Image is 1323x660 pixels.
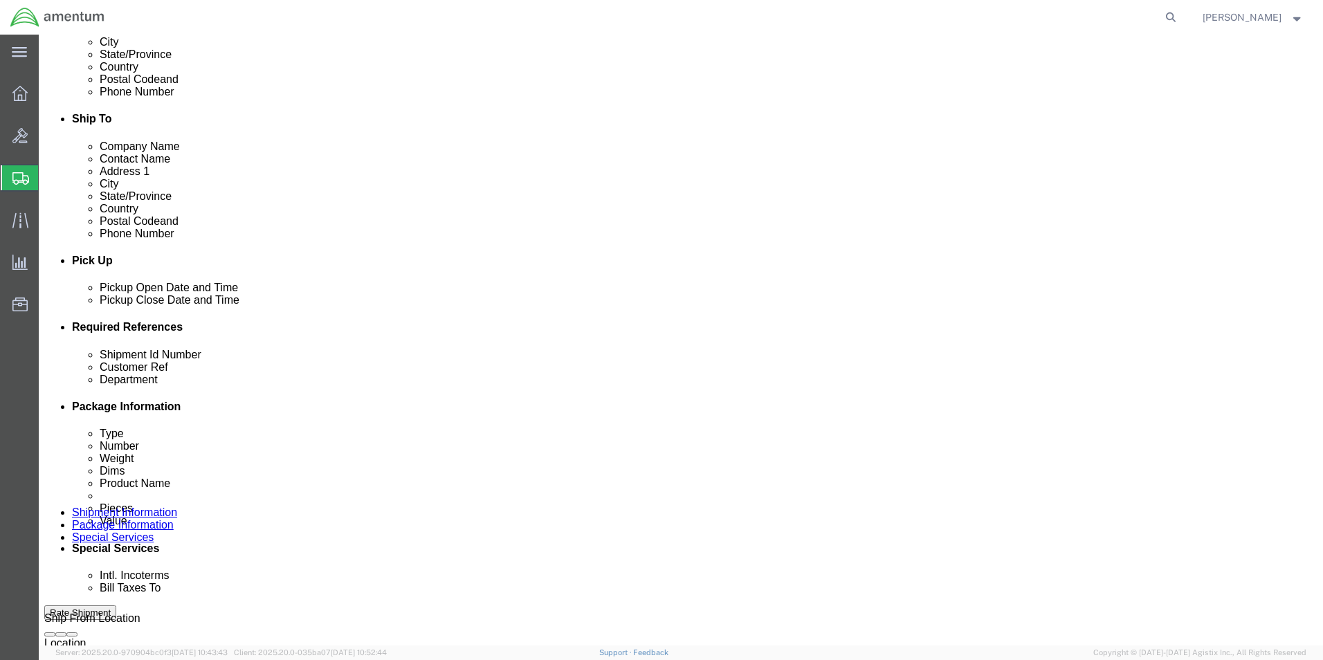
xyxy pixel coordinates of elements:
[39,35,1323,645] iframe: FS Legacy Container
[599,648,634,657] a: Support
[1202,9,1304,26] button: [PERSON_NAME]
[1093,647,1306,659] span: Copyright © [DATE]-[DATE] Agistix Inc., All Rights Reserved
[55,648,228,657] span: Server: 2025.20.0-970904bc0f3
[10,7,105,28] img: logo
[172,648,228,657] span: [DATE] 10:43:43
[633,648,668,657] a: Feedback
[1203,10,1281,25] span: Juan Trevino
[234,648,387,657] span: Client: 2025.20.0-035ba07
[331,648,387,657] span: [DATE] 10:52:44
